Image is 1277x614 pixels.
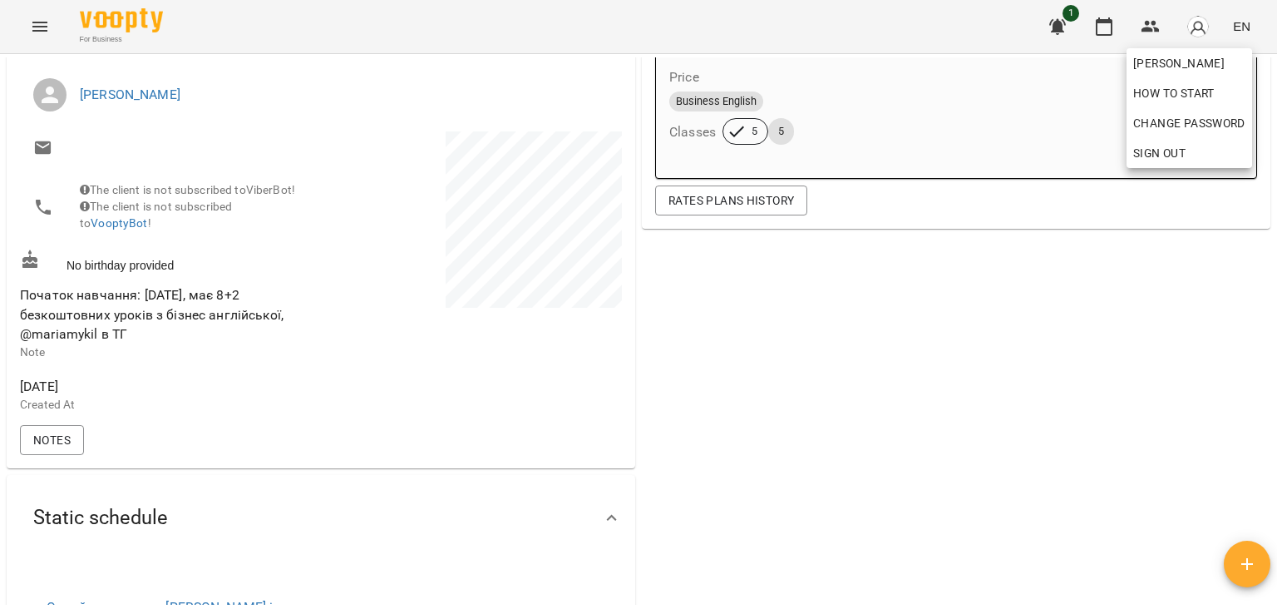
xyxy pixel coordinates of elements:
span: [PERSON_NAME] [1133,53,1245,73]
a: How to start [1127,78,1221,108]
span: Sign Out [1133,143,1186,163]
button: Sign Out [1127,138,1252,168]
a: Change Password [1127,108,1252,138]
a: [PERSON_NAME] [1127,48,1252,78]
span: How to start [1133,83,1215,103]
span: Change Password [1133,113,1245,133]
